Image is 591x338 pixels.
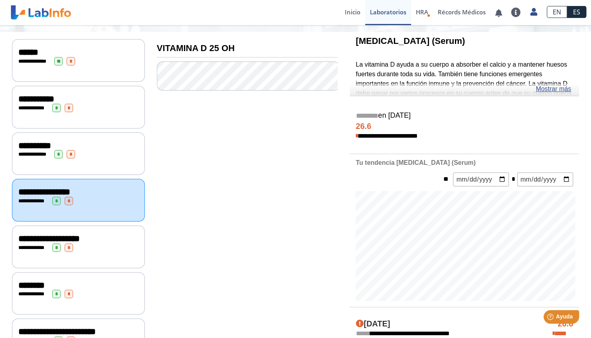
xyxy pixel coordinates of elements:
b: VITAMINA D 25 OH [157,43,235,53]
iframe: Help widget launcher [520,307,582,329]
span: HRA [416,8,428,16]
b: Tu tendencia [MEDICAL_DATA] (Serum) [356,159,475,166]
a: Mostrar más [536,84,571,94]
a: EN [547,6,567,18]
p: La vitamina D ayuda a su cuerpo a absorber el calcio y a mantener huesos fuertes durante toda su ... [356,60,573,155]
input: mm/dd/yyyy [517,172,573,186]
h4: [DATE] [356,319,390,329]
a: ES [567,6,586,18]
input: mm/dd/yyyy [453,172,509,186]
b: [MEDICAL_DATA] (Serum) [356,36,465,46]
h4: 26.6 [356,122,573,131]
h5: en [DATE] [356,111,573,121]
